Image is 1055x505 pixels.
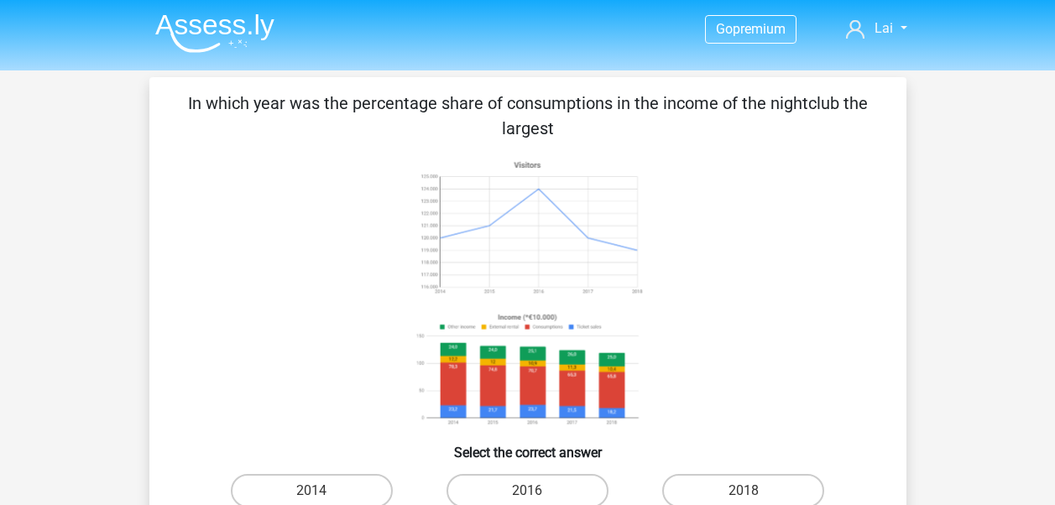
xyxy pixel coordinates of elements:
span: Go [716,21,733,37]
a: Gopremium [706,18,796,40]
img: Assessly [155,13,274,53]
h6: Select the correct answer [176,431,880,461]
a: Lai [839,18,913,39]
span: premium [733,21,786,37]
span: Lai [875,20,893,36]
p: In which year was the percentage share of consumptions in the income of the nightclub the largest [176,91,880,141]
